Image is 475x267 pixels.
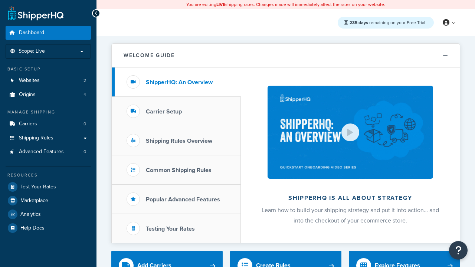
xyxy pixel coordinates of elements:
[19,92,36,98] span: Origins
[6,145,91,159] a: Advanced Features0
[19,30,44,36] span: Dashboard
[6,88,91,102] li: Origins
[83,92,86,98] span: 4
[20,211,41,218] span: Analytics
[146,79,213,86] h3: ShipperHQ: An Overview
[19,78,40,84] span: Websites
[112,44,460,67] button: Welcome Guide
[146,196,220,203] h3: Popular Advanced Features
[19,149,64,155] span: Advanced Features
[19,121,37,127] span: Carriers
[6,131,91,145] a: Shipping Rules
[83,149,86,155] span: 0
[124,53,175,58] h2: Welcome Guide
[6,117,91,131] a: Carriers0
[261,195,440,201] h2: ShipperHQ is all about strategy
[19,135,53,141] span: Shipping Rules
[19,48,45,55] span: Scope: Live
[350,19,368,26] strong: 235 days
[6,145,91,159] li: Advanced Features
[6,66,91,72] div: Basic Setup
[83,78,86,84] span: 2
[20,184,56,190] span: Test Your Rates
[6,88,91,102] a: Origins4
[6,109,91,115] div: Manage Shipping
[6,74,91,88] a: Websites2
[262,206,439,225] span: Learn how to build your shipping strategy and put it into action… and into the checkout of your e...
[216,1,225,8] b: LIVE
[6,208,91,221] a: Analytics
[146,225,195,232] h3: Testing Your Rates
[146,167,212,174] h3: Common Shipping Rules
[6,26,91,40] a: Dashboard
[146,108,182,115] h3: Carrier Setup
[268,86,433,179] img: ShipperHQ is all about strategy
[20,225,45,231] span: Help Docs
[6,117,91,131] li: Carriers
[6,194,91,207] a: Marketplace
[6,180,91,194] a: Test Your Rates
[6,221,91,235] a: Help Docs
[449,241,468,260] button: Open Resource Center
[6,74,91,88] li: Websites
[350,19,425,26] span: remaining on your Free Trial
[146,138,212,144] h3: Shipping Rules Overview
[6,172,91,178] div: Resources
[20,198,48,204] span: Marketplace
[83,121,86,127] span: 0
